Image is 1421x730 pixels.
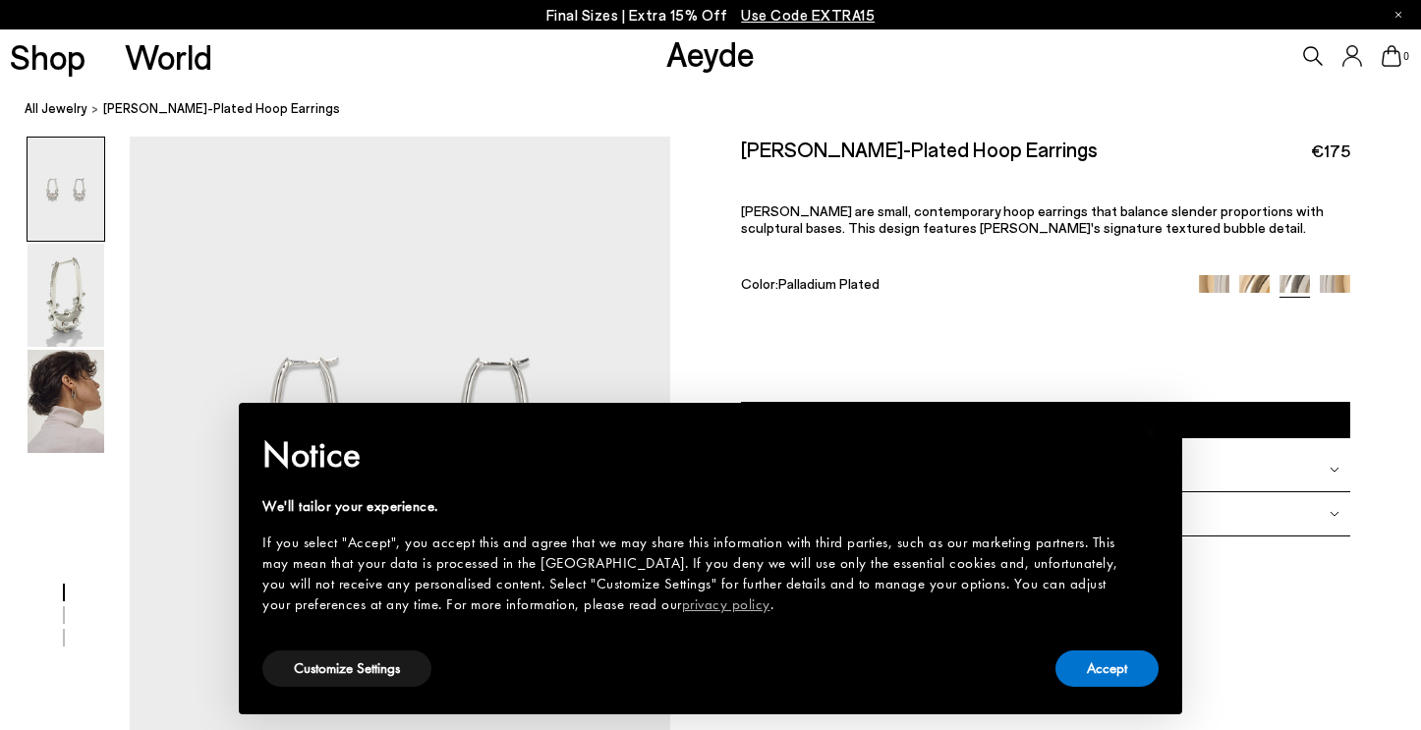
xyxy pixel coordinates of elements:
[666,32,755,74] a: Aeyde
[741,202,1324,236] span: [PERSON_NAME] are small, contemporary hoop earrings that balance slender proportions with sculptu...
[262,496,1127,517] div: We'll tailor your experience.
[25,83,1421,137] nav: breadcrumb
[1330,465,1339,475] img: svg%3E
[1311,139,1350,163] span: €175
[1127,409,1174,456] button: Close this notice
[28,244,104,347] img: Elias Palladium-Plated Hoop Earrings - Image 2
[25,98,87,119] a: All Jewelry
[103,98,340,119] span: [PERSON_NAME]-Plated Hoop Earrings
[1330,509,1339,519] img: svg%3E
[741,6,875,24] span: Navigate to /collections/ss25-final-sizes
[262,533,1127,615] div: If you select "Accept", you accept this and agree that we may share this information with third p...
[10,39,85,74] a: Shop
[778,275,880,292] span: Palladium Plated
[1401,51,1411,62] span: 0
[682,594,770,614] a: privacy policy
[28,350,104,453] img: Elias Palladium-Plated Hoop Earrings - Image 3
[1382,45,1401,67] a: 0
[741,275,1178,298] div: Color:
[125,39,212,74] a: World
[1055,650,1159,687] button: Accept
[28,138,104,241] img: Elias Palladium-Plated Hoop Earrings - Image 1
[546,3,876,28] p: Final Sizes | Extra 15% Off
[1145,417,1158,447] span: ×
[741,137,1098,161] h2: [PERSON_NAME]-Plated Hoop Earrings
[262,429,1127,480] h2: Notice
[262,650,431,687] button: Customize Settings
